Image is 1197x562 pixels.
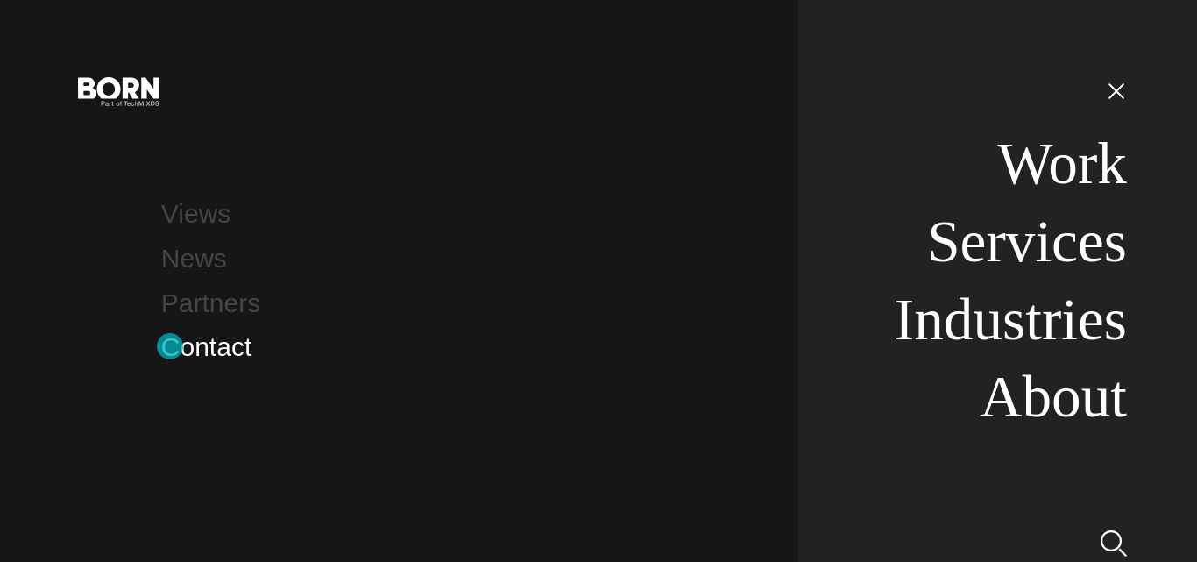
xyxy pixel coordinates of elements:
a: News [161,244,227,273]
a: Views [161,199,230,228]
a: Industries [895,287,1127,352]
button: Open [1095,72,1137,109]
a: About [980,364,1127,430]
a: Contact [161,332,251,361]
img: Search [1101,530,1127,557]
a: Partners [161,288,260,317]
a: Services [927,209,1127,274]
a: Work [997,131,1127,196]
